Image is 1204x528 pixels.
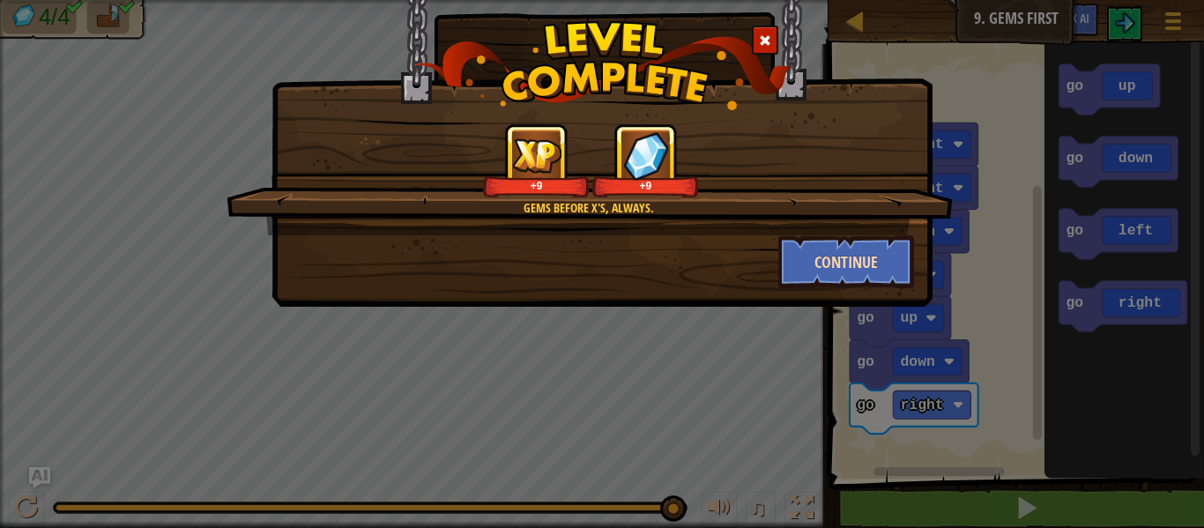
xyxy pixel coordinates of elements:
div: Gems before X's, always. [310,199,866,217]
button: Continue [778,235,915,288]
div: +9 [596,179,695,192]
img: reward_icon_gems.png [623,131,669,180]
img: reward_icon_xp.png [512,138,561,173]
div: +9 [487,179,586,192]
img: level_complete.png [413,21,792,110]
